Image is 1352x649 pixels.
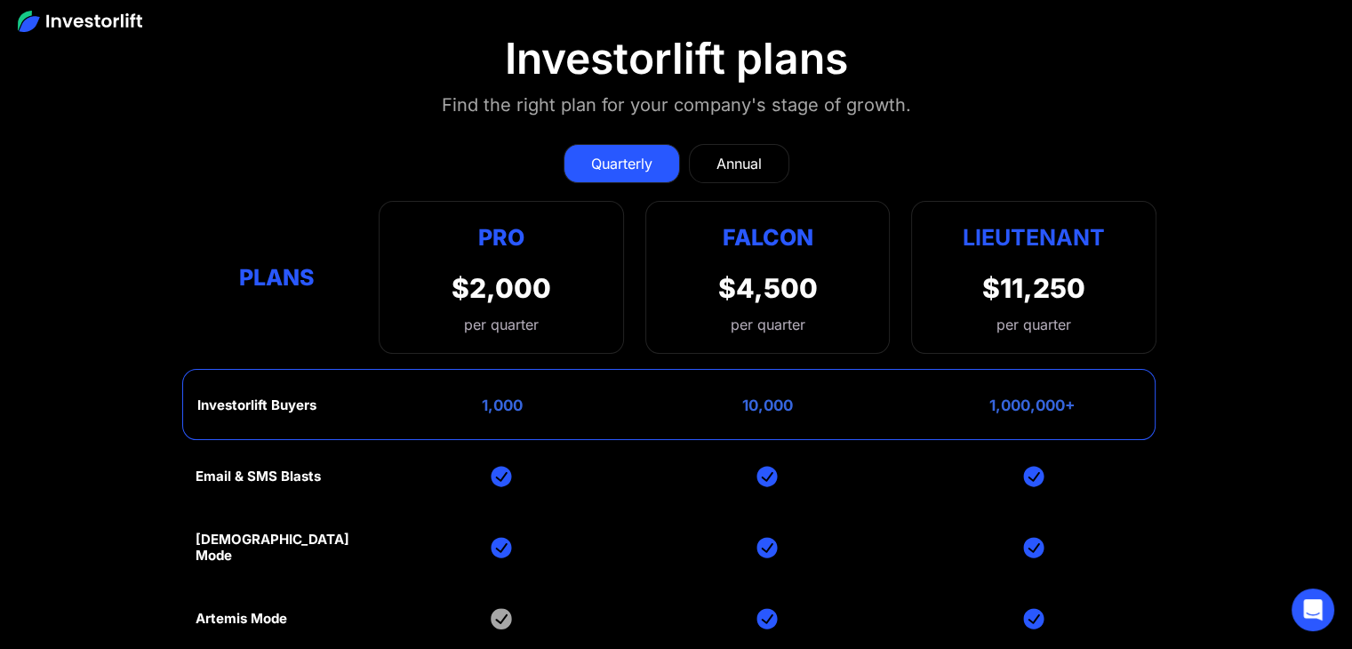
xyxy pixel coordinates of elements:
[442,91,911,119] div: Find the right plan for your company's stage of growth.
[452,220,551,254] div: Pro
[452,272,551,304] div: $2,000
[722,220,812,254] div: Falcon
[196,532,357,564] div: [DEMOGRAPHIC_DATA] Mode
[989,397,1076,414] div: 1,000,000+
[196,260,357,295] div: Plans
[742,397,793,414] div: 10,000
[482,397,523,414] div: 1,000
[730,314,804,335] div: per quarter
[982,272,1085,304] div: $11,250
[717,272,817,304] div: $4,500
[1292,589,1334,631] div: Open Intercom Messenger
[996,314,1071,335] div: per quarter
[716,153,762,174] div: Annual
[591,153,652,174] div: Quarterly
[505,33,848,84] div: Investorlift plans
[452,314,551,335] div: per quarter
[197,397,316,413] div: Investorlift Buyers
[196,469,321,485] div: Email & SMS Blasts
[196,611,287,627] div: Artemis Mode
[963,224,1105,251] strong: Lieutenant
